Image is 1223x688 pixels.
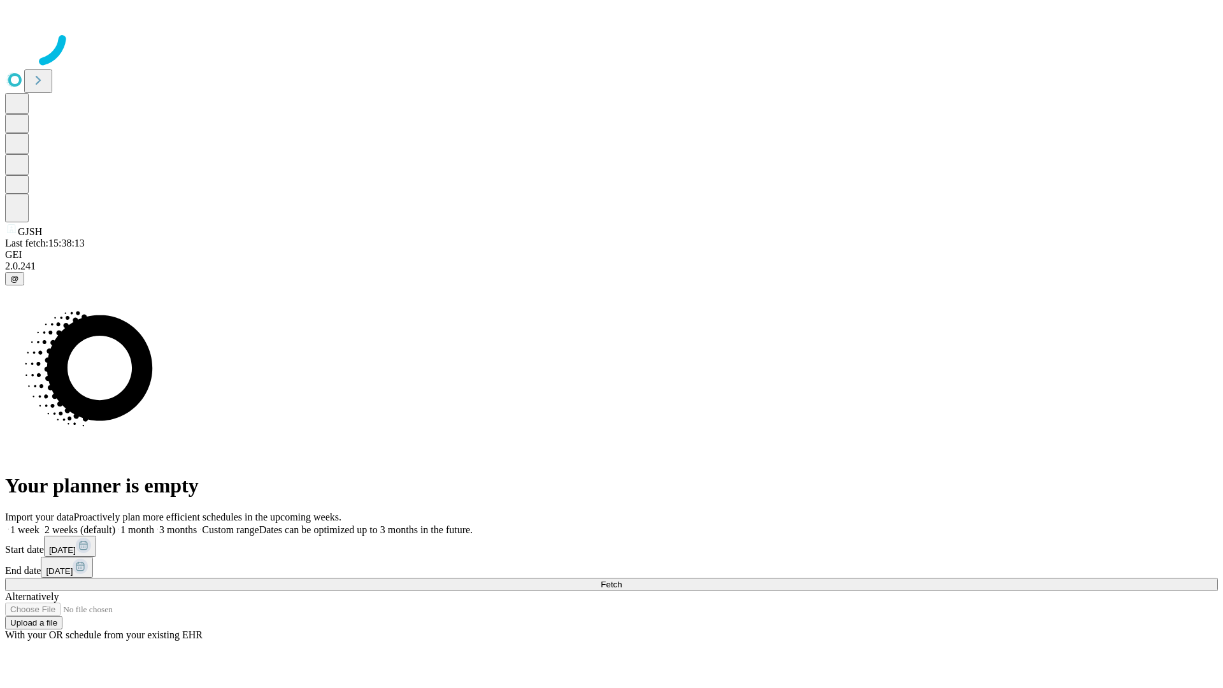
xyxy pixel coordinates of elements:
[5,512,74,522] span: Import your data
[74,512,341,522] span: Proactively plan more efficient schedules in the upcoming weeks.
[45,524,115,535] span: 2 weeks (default)
[41,557,93,578] button: [DATE]
[5,261,1218,272] div: 2.0.241
[202,524,259,535] span: Custom range
[120,524,154,535] span: 1 month
[18,226,42,237] span: GJSH
[5,249,1218,261] div: GEI
[5,272,24,285] button: @
[5,591,59,602] span: Alternatively
[46,566,73,576] span: [DATE]
[159,524,197,535] span: 3 months
[5,238,85,248] span: Last fetch: 15:38:13
[5,616,62,629] button: Upload a file
[44,536,96,557] button: [DATE]
[5,578,1218,591] button: Fetch
[601,580,622,589] span: Fetch
[5,557,1218,578] div: End date
[10,274,19,283] span: @
[5,474,1218,498] h1: Your planner is empty
[49,545,76,555] span: [DATE]
[5,629,203,640] span: With your OR schedule from your existing EHR
[259,524,473,535] span: Dates can be optimized up to 3 months in the future.
[5,536,1218,557] div: Start date
[10,524,39,535] span: 1 week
